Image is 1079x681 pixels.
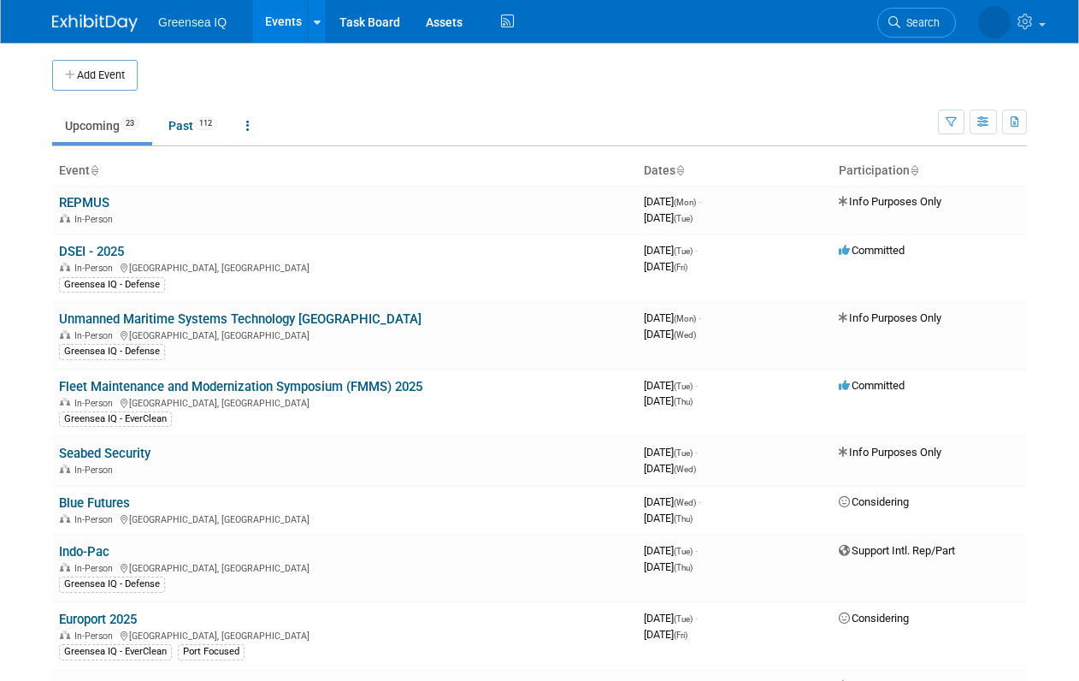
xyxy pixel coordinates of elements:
span: Info Purposes Only [839,311,941,324]
span: (Thu) [674,397,693,406]
a: Europort 2025 [59,612,137,627]
div: [GEOGRAPHIC_DATA], [GEOGRAPHIC_DATA] [59,560,630,574]
span: (Mon) [674,314,696,323]
span: 23 [121,117,139,130]
a: Indo-Pac [59,544,109,560]
span: In-Person [74,465,118,476]
span: - [695,544,698,557]
span: - [695,446,698,459]
a: Sort by Start Date [675,163,684,177]
span: - [695,612,698,625]
span: Support Intl. Rep/Part [839,544,955,557]
a: Sort by Participation Type [910,163,918,177]
div: Greensea IQ - Defense [59,277,165,293]
button: Add Event [52,60,138,91]
span: [DATE] [644,612,698,625]
span: [DATE] [644,446,698,459]
a: Past112 [156,110,230,142]
th: Dates [637,157,832,186]
span: (Mon) [674,198,696,207]
span: Search [900,16,940,29]
span: [DATE] [644,379,698,392]
div: [GEOGRAPHIC_DATA], [GEOGRAPHIC_DATA] [59,395,630,409]
span: (Tue) [674,614,693,624]
span: (Wed) [674,465,696,474]
img: In-Person Event [60,563,70,571]
div: Greensea IQ - Defense [59,577,165,592]
span: (Thu) [674,514,693,524]
img: Dawn D'Angelillo [978,6,1011,38]
span: 112 [194,117,217,130]
a: Sort by Event Name [90,163,98,177]
span: [DATE] [644,512,693,524]
div: Greensea IQ - EverClean [59,412,172,427]
div: Greensea IQ - Defense [59,344,165,359]
span: In-Person [74,330,118,341]
span: (Tue) [674,214,693,223]
span: (Fri) [674,631,687,640]
div: Port Focused [178,644,245,660]
div: [GEOGRAPHIC_DATA], [GEOGRAPHIC_DATA] [59,260,630,274]
th: Participation [832,157,1027,186]
span: In-Person [74,398,118,409]
span: In-Person [74,514,118,525]
span: (Tue) [674,448,693,458]
a: Blue Futures [59,495,130,511]
div: [GEOGRAPHIC_DATA], [GEOGRAPHIC_DATA] [59,328,630,341]
th: Event [52,157,637,186]
img: In-Person Event [60,514,70,523]
img: In-Person Event [60,398,70,406]
div: [GEOGRAPHIC_DATA], [GEOGRAPHIC_DATA] [59,512,630,525]
a: Unmanned Maritime Systems Technology [GEOGRAPHIC_DATA] [59,311,422,327]
span: [DATE] [644,244,698,257]
img: In-Person Event [60,465,70,473]
a: REPMUS [59,195,109,210]
span: Considering [839,612,909,625]
span: [DATE] [644,394,693,407]
span: In-Person [74,563,118,574]
span: [DATE] [644,328,696,340]
span: (Fri) [674,263,687,272]
span: In-Person [74,631,118,642]
span: [DATE] [644,462,696,475]
span: Greensea IQ [158,15,227,29]
span: Committed [839,244,905,257]
span: [DATE] [644,495,701,508]
span: [DATE] [644,311,701,324]
span: In-Person [74,263,118,274]
span: (Thu) [674,563,693,572]
a: DSEI - 2025 [59,244,124,259]
span: In-Person [74,214,118,225]
div: Greensea IQ - EverClean [59,644,172,660]
span: (Tue) [674,382,693,391]
img: ExhibitDay [52,15,138,32]
span: - [699,311,701,324]
span: (Wed) [674,330,696,340]
div: [GEOGRAPHIC_DATA], [GEOGRAPHIC_DATA] [59,628,630,642]
span: (Tue) [674,246,693,256]
span: - [699,495,701,508]
a: Upcoming23 [52,110,152,142]
span: Considering [839,495,909,508]
span: [DATE] [644,260,687,273]
span: [DATE] [644,544,698,557]
span: [DATE] [644,195,701,208]
img: In-Person Event [60,330,70,339]
span: Info Purposes Only [839,446,941,459]
span: [DATE] [644,628,687,641]
img: In-Person Event [60,214,70,222]
span: - [695,244,698,257]
span: Info Purposes Only [839,195,941,208]
a: Fleet Maintenance and Modernization Symposium (FMMS) 2025 [59,379,422,394]
span: [DATE] [644,211,693,224]
a: Seabed Security [59,446,150,461]
img: In-Person Event [60,631,70,639]
span: (Tue) [674,547,693,556]
a: Search [877,8,956,38]
span: - [699,195,701,208]
img: In-Person Event [60,263,70,271]
span: (Wed) [674,498,696,507]
span: - [695,379,698,392]
span: [DATE] [644,560,693,573]
span: Committed [839,379,905,392]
